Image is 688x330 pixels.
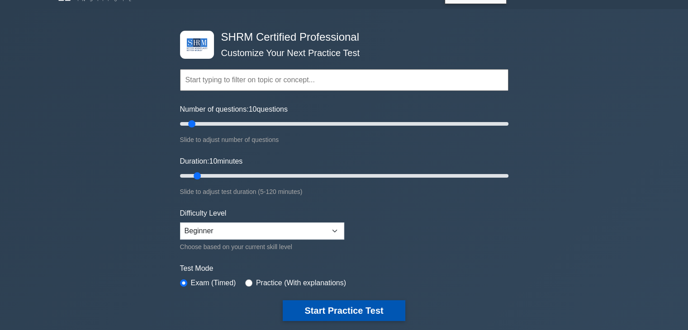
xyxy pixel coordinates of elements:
[180,241,344,252] div: Choose based on your current skill level
[209,157,217,165] span: 10
[256,278,346,288] label: Practice (With explanations)
[180,134,508,145] div: Slide to adjust number of questions
[180,186,508,197] div: Slide to adjust test duration (5-120 minutes)
[180,156,243,167] label: Duration: minutes
[180,208,227,219] label: Difficulty Level
[218,31,464,44] h4: SHRM Certified Professional
[180,263,508,274] label: Test Mode
[283,300,405,321] button: Start Practice Test
[180,104,288,115] label: Number of questions: questions
[249,105,257,113] span: 10
[191,278,236,288] label: Exam (Timed)
[180,69,508,91] input: Start typing to filter on topic or concept...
